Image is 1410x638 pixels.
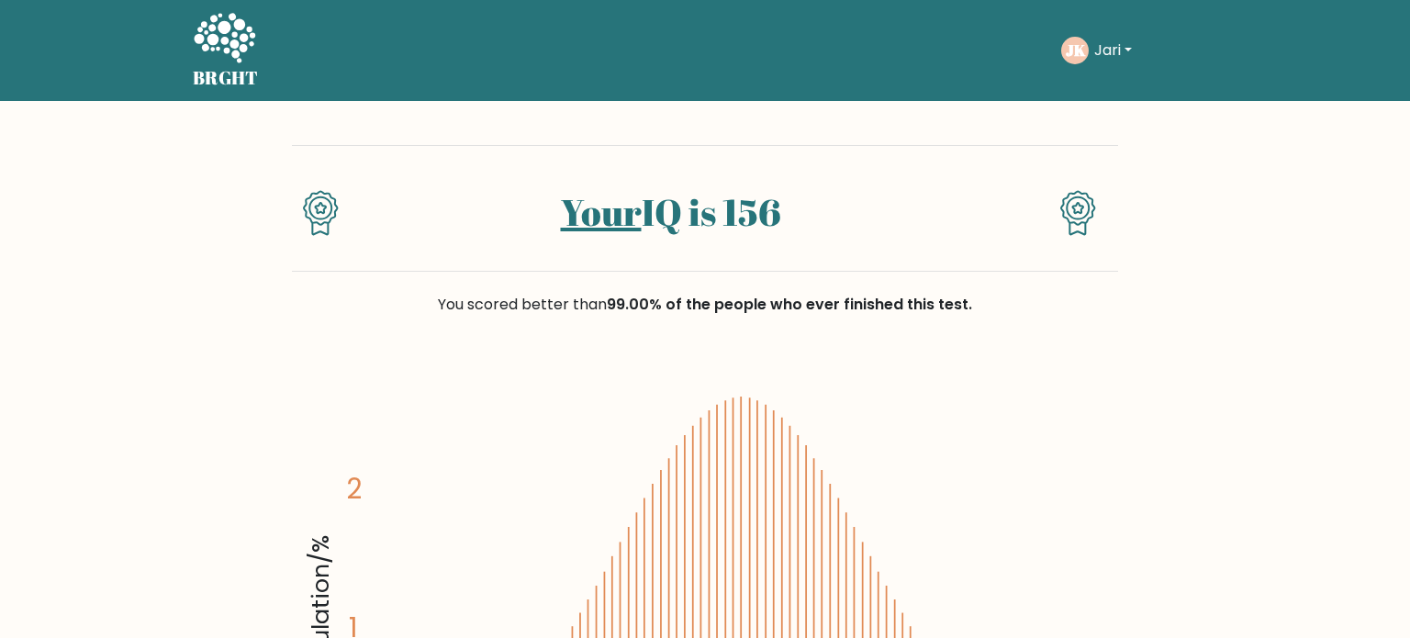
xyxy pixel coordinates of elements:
[607,294,972,315] span: 99.00% of the people who ever finished this test.
[1089,39,1137,62] button: Jari
[346,470,362,508] tspan: 2
[561,187,642,237] a: Your
[372,190,969,234] h1: IQ is 156
[193,67,259,89] h5: BRGHT
[292,294,1118,316] div: You scored better than
[1066,39,1086,61] text: JK
[193,7,259,94] a: BRGHT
